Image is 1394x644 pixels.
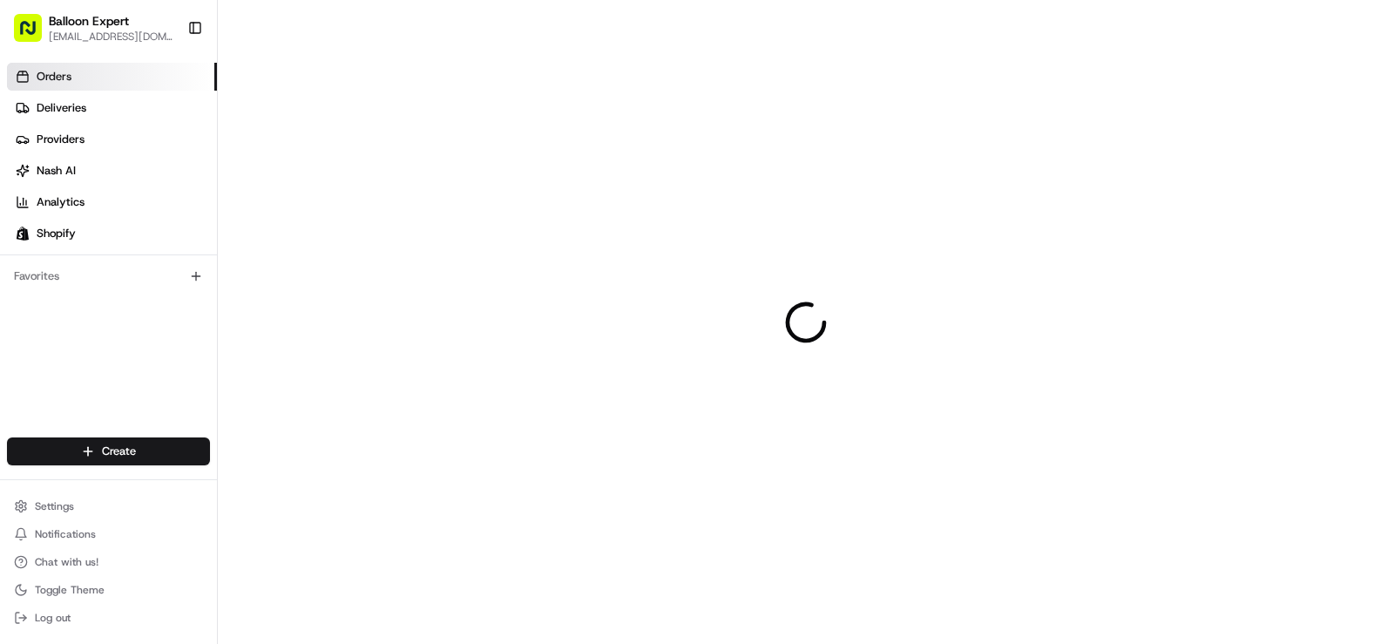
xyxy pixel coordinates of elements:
a: Analytics [7,188,217,216]
span: Settings [35,499,74,513]
span: Orders [37,69,71,85]
button: Chat with us! [7,550,210,574]
button: Toggle Theme [7,578,210,602]
span: Chat with us! [35,555,98,569]
span: Nash AI [37,163,76,179]
span: Providers [37,132,85,147]
a: Orders [7,63,217,91]
button: Balloon Expert[EMAIL_ADDRESS][DOMAIN_NAME] [7,7,180,49]
button: Log out [7,606,210,630]
span: Create [102,444,136,459]
button: Balloon Expert [49,12,129,30]
img: Shopify logo [16,227,30,241]
button: Settings [7,494,210,519]
a: Shopify [7,220,217,247]
span: Notifications [35,527,96,541]
div: Favorites [7,262,210,290]
button: Notifications [7,522,210,546]
span: Analytics [37,194,85,210]
span: Toggle Theme [35,583,105,597]
a: Providers [7,125,217,153]
span: Deliveries [37,100,86,116]
a: Nash AI [7,157,217,185]
span: Log out [35,611,71,625]
span: Shopify [37,226,76,241]
a: Deliveries [7,94,217,122]
button: Create [7,437,210,465]
button: [EMAIL_ADDRESS][DOMAIN_NAME] [49,30,173,44]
